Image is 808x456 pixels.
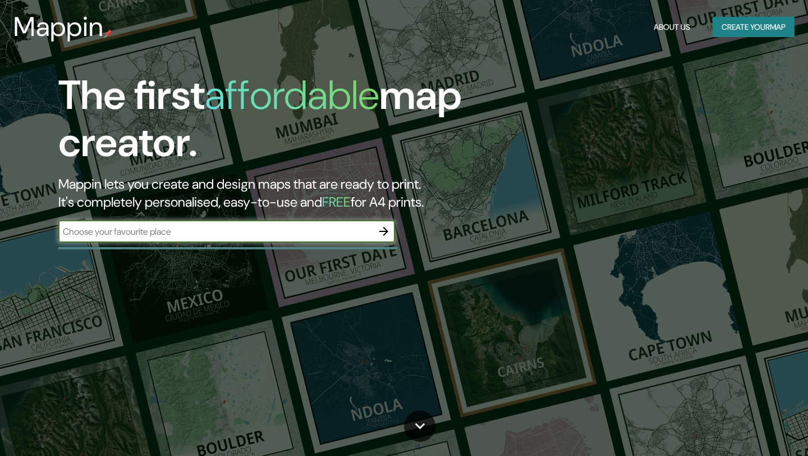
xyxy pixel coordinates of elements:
[58,225,373,238] input: Choose your favourite place
[13,11,104,43] h3: Mappin
[58,175,462,211] h2: Mappin lets you create and design maps that are ready to print. It's completely personalised, eas...
[205,69,379,121] h1: affordable
[713,17,795,38] button: Create yourmap
[322,193,351,211] h5: FREE
[104,29,113,38] img: mappin-pin
[649,17,695,38] button: About Us
[58,72,462,175] h1: The first map creator.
